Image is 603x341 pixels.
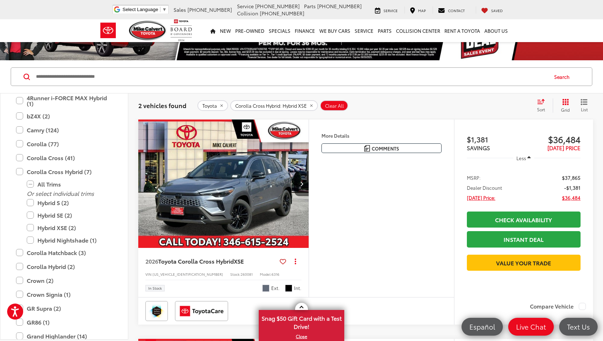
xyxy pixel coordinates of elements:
[561,107,570,113] span: Grid
[364,145,370,151] img: Comments
[262,285,269,292] span: Celestite
[325,103,344,109] span: Clear All
[145,257,277,265] a: 2026Toyota Corolla Cross HybridXSE
[260,271,272,277] span: Model:
[372,145,399,152] span: Comments
[255,2,300,10] span: [PHONE_NUMBER]
[35,68,547,85] input: Search by Make, Model, or Keyword
[285,285,292,292] span: Black Softex® /Mixed Media
[176,302,227,320] img: ToyotaCare Mike Calvert Toyota Houston TX
[27,222,112,234] label: Hybrid XSE (2)
[534,98,553,113] button: Select sort value
[230,100,318,111] button: remove Corolla%20Cross%20Hybrid: Hybrid%20XSE
[491,8,503,13] span: Saved
[562,174,581,181] span: $37,865
[467,255,581,271] a: Value Your Trade
[241,271,253,277] span: 260081
[27,234,112,246] label: Hybrid Nightshade (1)
[27,209,112,222] label: Hybrid SE (2)
[537,106,545,112] span: Sort
[197,100,228,111] button: remove Toyota
[321,133,442,138] h4: More Details
[16,138,112,150] label: Corolla (77)
[27,178,112,190] label: All Trims
[553,98,575,113] button: Grid View
[138,119,309,248] div: 2026 Toyota Corolla Cross Hybrid Hybrid XSE 0
[467,194,495,201] span: [DATE] Price:
[508,318,554,336] a: Live Chat
[320,100,348,111] button: Clear All
[16,316,112,329] label: GR86 (1)
[467,134,524,144] span: $1,381
[394,19,442,42] a: Collision Center
[467,144,490,152] span: SAVINGS
[153,271,223,277] span: [US_VEHICLE_IDENTIFICATION_NUMBER]
[16,124,112,136] label: Camry (124)
[267,19,293,42] a: Specials
[516,155,526,161] span: Less
[467,184,502,191] span: Dealer Discount
[235,103,307,109] span: Corolla Cross Hybrid: Hybrid XSE
[482,19,510,42] a: About Us
[530,303,586,310] label: Compare Vehicle
[16,166,112,178] label: Corolla Cross Hybrid (7)
[467,174,481,181] span: MSRP:
[321,143,442,153] button: Comments
[547,144,581,152] span: [DATE] PRICE
[138,119,309,248] a: 2026 Toyota Corolla Cross Hybrid Hybrid XSE2026 Toyota Corolla Cross Hybrid Hybrid XSE2026 Toyota...
[295,258,296,264] span: dropdown dots
[564,184,581,191] span: -$1,381
[95,19,122,42] img: Toyota
[476,6,508,14] a: My Saved Vehicles
[294,285,301,291] span: Int.
[259,311,344,332] span: Snag $50 Gift Card with a Test Drive!
[123,7,167,12] a: Select Language​
[174,6,186,13] span: Sales
[138,101,186,110] span: 2 vehicles found
[16,302,112,315] label: GR Supra (2)
[16,274,112,287] label: Crown (2)
[202,103,217,109] span: Toyota
[448,8,465,13] span: Contact
[293,19,317,42] a: Finance
[237,2,254,10] span: Service
[433,6,470,14] a: Contact
[16,110,112,122] label: bZ4X (2)
[376,19,394,42] a: Parts
[462,318,503,336] a: Español
[370,6,403,14] a: Service
[16,152,112,164] label: Corolla Cross (41)
[145,257,158,265] span: 2026
[234,257,244,265] span: XSE
[418,8,426,13] span: Map
[16,260,112,273] label: Corolla Hybrid (2)
[404,6,431,14] a: Map
[563,322,593,331] span: Text Us
[148,286,162,290] span: In Stock
[383,8,398,13] span: Service
[260,10,304,17] span: [PHONE_NUMBER]
[513,152,535,164] button: Less
[352,19,376,42] a: Service
[123,7,158,12] span: Select Language
[16,246,112,259] label: Corolla Hatchback (3)
[158,257,234,265] span: Toyota Corolla Cross Hybrid
[230,271,241,277] span: Stock:
[294,171,309,196] button: Next image
[271,285,280,291] span: Ext.
[581,106,588,112] span: List
[145,271,153,277] span: VIN:
[562,194,581,201] span: $36,484
[218,19,233,42] a: New
[162,7,167,12] span: ▼
[129,21,167,40] img: Mike Calvert Toyota
[147,302,166,320] img: Toyota Safety Sense Mike Calvert Toyota Houston TX
[208,19,218,42] a: Home
[289,255,301,268] button: Actions
[317,19,352,42] a: WE BUY CARS
[467,231,581,247] a: Instant Deal
[27,189,94,197] i: Or select individual trims
[575,98,593,113] button: List View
